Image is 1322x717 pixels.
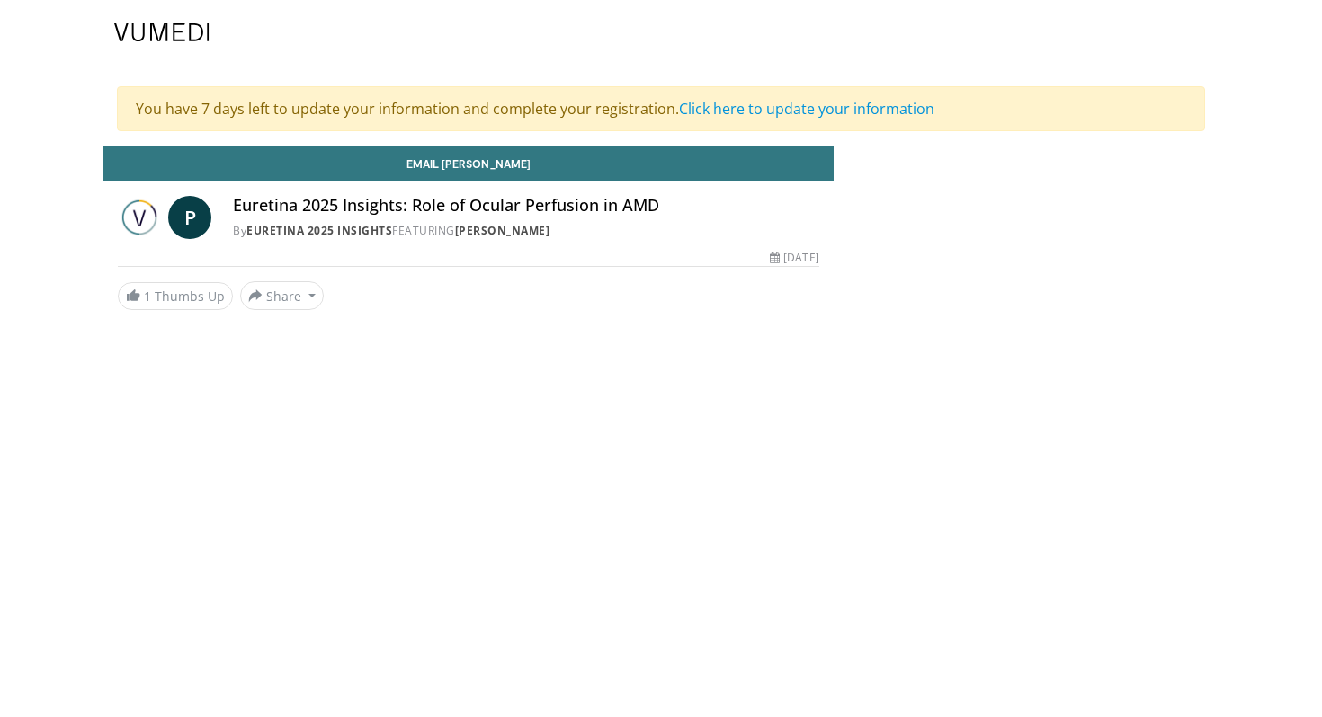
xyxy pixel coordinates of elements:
a: Euretina 2025 Insights [246,223,392,238]
span: 1 [144,288,151,305]
a: Email [PERSON_NAME] [103,146,834,181]
div: [DATE] [770,250,818,266]
img: Euretina 2025 Insights [118,196,161,239]
a: 1 Thumbs Up [118,282,233,310]
a: [PERSON_NAME] [455,223,550,238]
div: You have 7 days left to update your information and complete your registration. [117,86,1205,131]
a: Click here to update your information [679,99,934,119]
div: By FEATURING [233,223,819,239]
h4: Euretina 2025 Insights: Role of Ocular Perfusion in AMD [233,196,819,216]
button: Share [240,281,324,310]
a: P [168,196,211,239]
img: VuMedi Logo [114,23,210,41]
